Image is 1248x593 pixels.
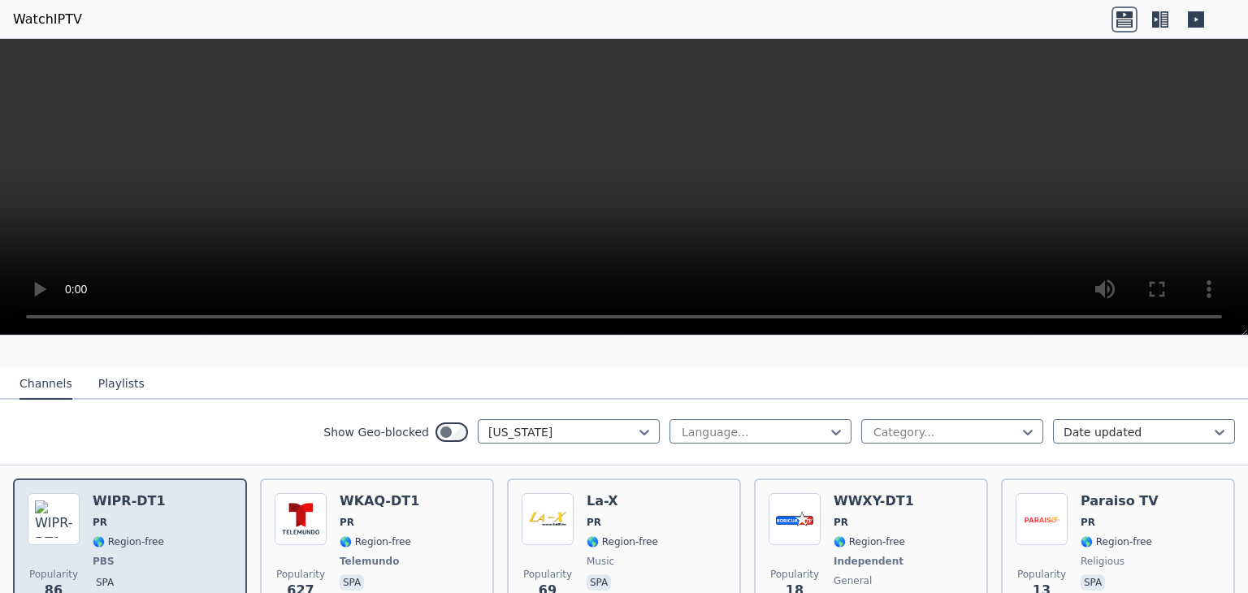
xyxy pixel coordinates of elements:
span: PR [834,516,848,529]
span: 🌎 Region-free [340,535,411,548]
label: Show Geo-blocked [323,424,429,440]
h6: La-X [587,493,658,509]
span: Telemundo [340,555,399,568]
span: PR [587,516,601,529]
span: Popularity [770,568,819,581]
img: WIPR-DT1 [28,493,80,545]
h6: WWXY-DT1 [834,493,914,509]
span: 🌎 Region-free [93,535,164,548]
span: 🌎 Region-free [1081,535,1152,548]
p: spa [1081,574,1105,591]
span: Popularity [523,568,572,581]
span: 🌎 Region-free [834,535,905,548]
h6: WIPR-DT1 [93,493,166,509]
span: music [587,555,614,568]
h6: WKAQ-DT1 [340,493,419,509]
img: WWXY-DT1 [769,493,821,545]
span: Independent [834,555,903,568]
span: Popularity [29,568,78,581]
span: Popularity [1017,568,1066,581]
img: WKAQ-DT1 [275,493,327,545]
p: spa [93,574,117,591]
span: general [834,574,872,587]
img: Paraiso TV [1016,493,1068,545]
span: Popularity [276,568,325,581]
p: spa [340,574,364,591]
img: La-X [522,493,574,545]
span: PR [1081,516,1095,529]
button: Playlists [98,369,145,400]
p: spa [587,574,611,591]
span: PBS [93,555,115,568]
span: PR [340,516,354,529]
a: WatchIPTV [13,10,82,29]
span: religious [1081,555,1124,568]
button: Channels [19,369,72,400]
span: 🌎 Region-free [587,535,658,548]
span: PR [93,516,107,529]
h6: Paraiso TV [1081,493,1159,509]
